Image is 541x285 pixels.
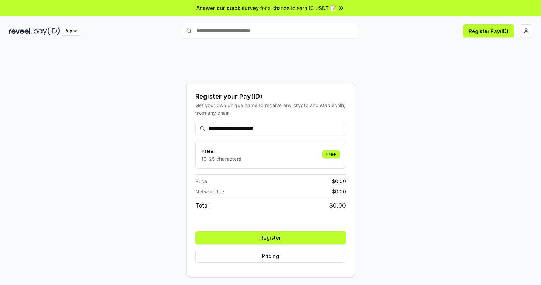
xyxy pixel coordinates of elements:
[463,24,514,37] button: Register Pay(ID)
[9,27,32,35] img: reveel_dark
[329,201,346,210] span: $ 0.00
[201,155,241,163] p: 13-25 characters
[195,102,346,116] div: Get your own unique name to receive any crypto and stablecoin, from any chain
[34,27,60,35] img: pay_id
[195,177,207,185] span: Price
[195,250,346,263] button: Pricing
[332,188,346,195] span: $ 0.00
[196,4,259,12] span: Answer our quick survey
[195,188,224,195] span: Network fee
[195,201,209,210] span: Total
[201,147,241,155] h3: Free
[260,4,336,12] span: for a chance to earn 10 USDT 📝
[322,150,340,158] div: Free
[195,92,346,102] div: Register your Pay(ID)
[61,27,81,35] div: Alpha
[195,231,346,244] button: Register
[332,177,346,185] span: $ 0.00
